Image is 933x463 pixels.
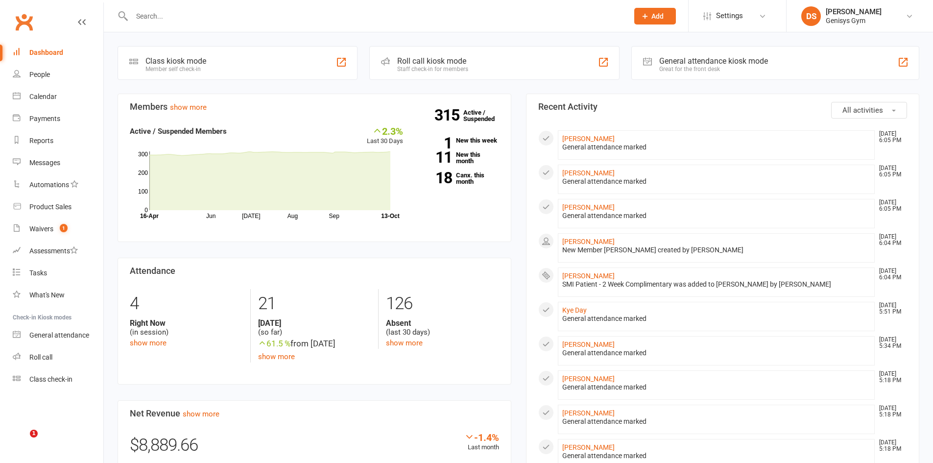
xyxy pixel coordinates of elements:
a: show more [386,339,423,347]
span: 1 [30,430,38,438]
strong: 11 [418,150,452,165]
a: Waivers 1 [13,218,103,240]
a: Messages [13,152,103,174]
button: All activities [831,102,907,119]
div: Genisys Gym [826,16,882,25]
div: People [29,71,50,78]
div: Reports [29,137,53,145]
time: [DATE] 5:18 PM [874,371,907,384]
h3: Attendance [130,266,499,276]
h3: Net Revenue [130,409,499,418]
h3: Recent Activity [538,102,908,112]
div: 4 [130,289,243,318]
div: from [DATE] [258,337,371,350]
div: (last 30 days) [386,318,499,337]
a: Calendar [13,86,103,108]
a: General attendance kiosk mode [13,324,103,346]
div: Assessments [29,247,78,255]
div: Last 30 Days [367,125,403,146]
a: show more [258,352,295,361]
time: [DATE] 6:04 PM [874,268,907,281]
span: 1 [60,224,68,232]
a: Kye Day [562,306,587,314]
div: Class check-in [29,375,72,383]
time: [DATE] 6:05 PM [874,199,907,212]
a: [PERSON_NAME] [562,238,615,245]
div: Great for the front desk [659,66,768,73]
a: show more [170,103,207,112]
a: People [13,64,103,86]
time: [DATE] 6:04 PM [874,234,907,246]
div: General attendance marked [562,383,871,391]
a: Reports [13,130,103,152]
a: Dashboard [13,42,103,64]
time: [DATE] 6:05 PM [874,131,907,144]
div: -1.4% [464,432,499,442]
strong: Active / Suspended Members [130,127,227,136]
div: Member self check-in [145,66,206,73]
div: (in session) [130,318,243,337]
div: 21 [258,289,371,318]
time: [DATE] 5:18 PM [874,439,907,452]
div: Class kiosk mode [145,56,206,66]
div: Messages [29,159,60,167]
div: Payments [29,115,60,122]
div: Tasks [29,269,47,277]
a: Tasks [13,262,103,284]
button: Add [634,8,676,24]
div: Roll call [29,353,52,361]
iframe: Intercom live chat [10,430,33,453]
a: Clubworx [12,10,36,34]
div: Roll call kiosk mode [397,56,468,66]
div: Calendar [29,93,57,100]
a: [PERSON_NAME] [562,272,615,280]
div: Staff check-in for members [397,66,468,73]
div: (so far) [258,318,371,337]
div: Product Sales [29,203,72,211]
a: Automations [13,174,103,196]
div: Waivers [29,225,53,233]
a: 1New this week [418,137,499,144]
a: [PERSON_NAME] [562,443,615,451]
a: 11New this month [418,151,499,164]
a: 315Active / Suspended [463,102,506,129]
a: [PERSON_NAME] [562,409,615,417]
div: General attendance kiosk mode [659,56,768,66]
div: SMI Patient - 2 Week Complimentary was added to [PERSON_NAME] by [PERSON_NAME] [562,280,871,289]
a: [PERSON_NAME] [562,203,615,211]
a: 18Canx. this month [418,172,499,185]
div: General attendance marked [562,315,871,323]
div: General attendance marked [562,143,871,151]
span: Add [651,12,664,20]
a: Class kiosk mode [13,368,103,390]
a: [PERSON_NAME] [562,135,615,143]
div: 126 [386,289,499,318]
h3: Members [130,102,499,112]
a: [PERSON_NAME] [562,375,615,383]
time: [DATE] 5:51 PM [874,302,907,315]
div: General attendance marked [562,177,871,186]
a: [PERSON_NAME] [562,169,615,177]
div: General attendance marked [562,349,871,357]
a: Assessments [13,240,103,262]
time: [DATE] 5:18 PM [874,405,907,418]
div: Last month [464,432,499,453]
strong: [DATE] [258,318,371,328]
div: What's New [29,291,65,299]
time: [DATE] 6:05 PM [874,165,907,178]
div: General attendance marked [562,452,871,460]
strong: 315 [434,108,463,122]
input: Search... [129,9,622,23]
span: Settings [716,5,743,27]
span: All activities [842,106,883,115]
strong: Right Now [130,318,243,328]
a: show more [130,339,167,347]
div: [PERSON_NAME] [826,7,882,16]
div: Dashboard [29,49,63,56]
div: General attendance [29,331,89,339]
strong: Absent [386,318,499,328]
a: [PERSON_NAME] [562,341,615,348]
div: 2.3% [367,125,403,136]
strong: 18 [418,171,452,185]
div: General attendance marked [562,417,871,426]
